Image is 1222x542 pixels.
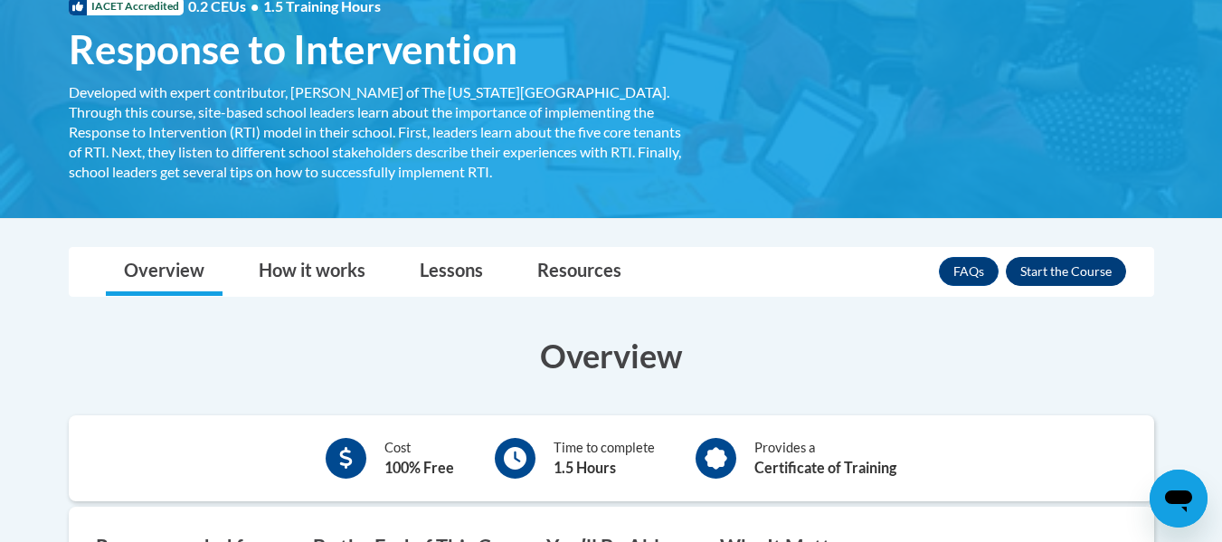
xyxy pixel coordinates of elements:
b: 1.5 Hours [554,459,616,476]
iframe: Button to launch messaging window [1150,470,1208,528]
div: Developed with expert contributor, [PERSON_NAME] of The [US_STATE][GEOGRAPHIC_DATA]. Through this... [69,82,693,182]
a: Lessons [402,248,501,296]
a: Resources [519,248,639,296]
a: FAQs [939,257,999,286]
button: Enroll [1006,257,1126,286]
div: Time to complete [554,438,655,479]
div: Cost [384,438,454,479]
span: Response to Intervention [69,25,517,73]
b: 100% Free [384,459,454,476]
a: How it works [241,248,384,296]
a: Overview [106,248,223,296]
div: Provides a [754,438,896,479]
b: Certificate of Training [754,459,896,476]
h3: Overview [69,333,1154,378]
